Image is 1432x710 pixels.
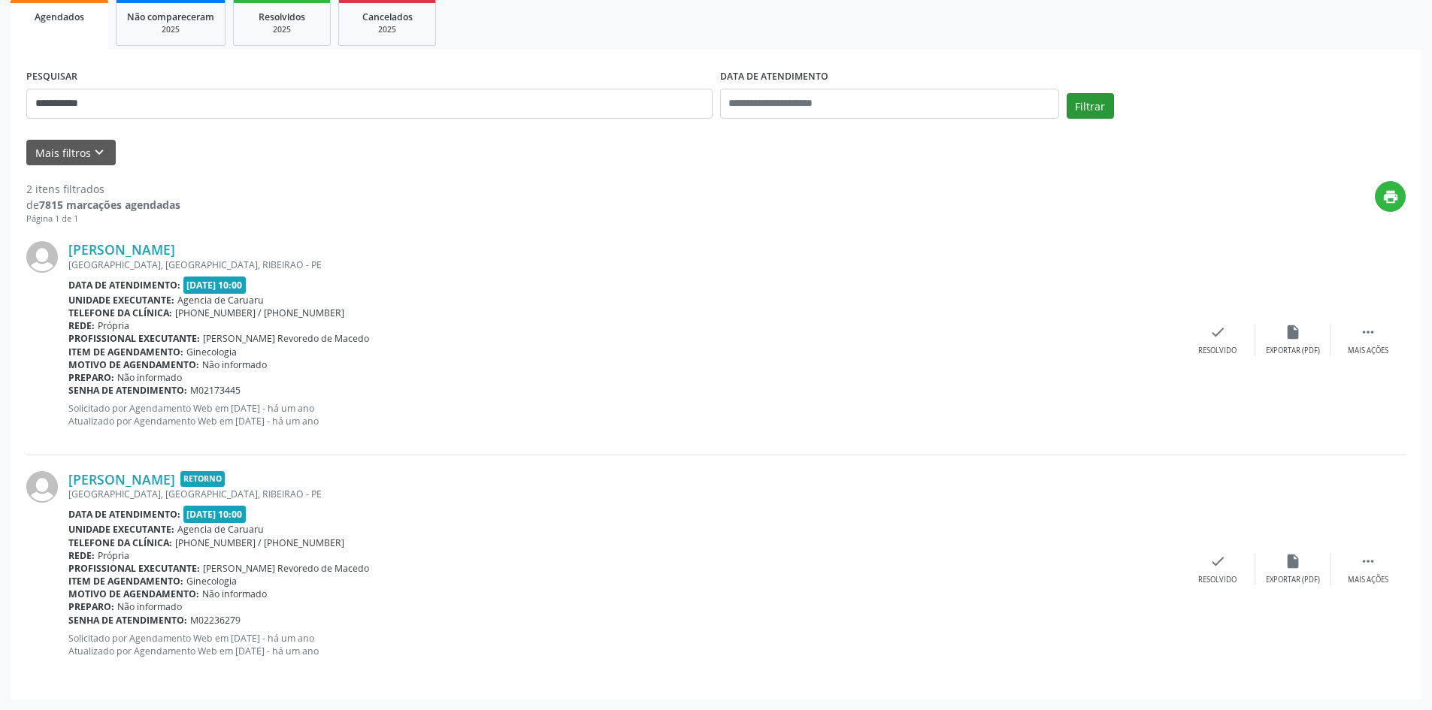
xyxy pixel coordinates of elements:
[68,402,1180,428] p: Solicitado por Agendamento Web em [DATE] - há um ano Atualizado por Agendamento Web em [DATE] - h...
[68,614,187,627] b: Senha de atendimento:
[177,294,264,307] span: Agencia de Caruaru
[117,600,182,613] span: Não informado
[1360,324,1376,340] i: 
[183,276,247,294] span: [DATE] 10:00
[26,241,58,273] img: img
[68,371,114,384] b: Preparo:
[1198,575,1237,585] div: Resolvido
[98,319,129,332] span: Própria
[68,358,199,371] b: Motivo de agendamento:
[35,11,84,23] span: Agendados
[39,198,180,212] strong: 7815 marcações agendadas
[175,536,344,549] span: [PHONE_NUMBER] / [PHONE_NUMBER]
[68,241,175,258] a: [PERSON_NAME]
[1382,189,1399,205] i: print
[1348,346,1388,356] div: Mais ações
[68,632,1180,657] p: Solicitado por Agendamento Web em [DATE] - há um ano Atualizado por Agendamento Web em [DATE] - h...
[186,346,237,358] span: Ginecologia
[68,319,95,332] b: Rede:
[1285,553,1301,570] i: insert_drive_file
[1348,575,1388,585] div: Mais ações
[68,332,200,345] b: Profissional executante:
[1067,93,1114,119] button: Filtrar
[127,24,214,35] div: 2025
[26,140,116,166] button: Mais filtroskeyboard_arrow_down
[68,600,114,613] b: Preparo:
[68,549,95,562] b: Rede:
[26,471,58,503] img: img
[177,523,264,536] span: Agencia de Caruaru
[68,346,183,358] b: Item de agendamento:
[68,384,187,397] b: Senha de atendimento:
[362,11,413,23] span: Cancelados
[1266,575,1320,585] div: Exportar (PDF)
[91,144,107,161] i: keyboard_arrow_down
[68,279,180,292] b: Data de atendimento:
[203,332,369,345] span: [PERSON_NAME] Revoredo de Macedo
[26,213,180,225] div: Página 1 de 1
[68,536,172,549] b: Telefone da clínica:
[186,575,237,588] span: Ginecologia
[1375,181,1406,212] button: print
[1209,553,1226,570] i: check
[68,588,199,600] b: Motivo de agendamento:
[1209,324,1226,340] i: check
[720,65,828,89] label: DATA DE ATENDIMENTO
[190,384,241,397] span: M02173445
[26,197,180,213] div: de
[1266,346,1320,356] div: Exportar (PDF)
[202,588,267,600] span: Não informado
[26,65,77,89] label: PESQUISAR
[68,258,1180,271] div: [GEOGRAPHIC_DATA], [GEOGRAPHIC_DATA], RIBEIRAO - PE
[68,508,180,521] b: Data de atendimento:
[127,11,214,23] span: Não compareceram
[1285,324,1301,340] i: insert_drive_file
[203,562,369,575] span: [PERSON_NAME] Revoredo de Macedo
[175,307,344,319] span: [PHONE_NUMBER] / [PHONE_NUMBER]
[68,307,172,319] b: Telefone da clínica:
[190,614,241,627] span: M02236279
[1360,553,1376,570] i: 
[117,371,182,384] span: Não informado
[244,24,319,35] div: 2025
[68,562,200,575] b: Profissional executante:
[98,549,129,562] span: Própria
[68,523,174,536] b: Unidade executante:
[26,181,180,197] div: 2 itens filtrados
[68,488,1180,500] div: [GEOGRAPHIC_DATA], [GEOGRAPHIC_DATA], RIBEIRAO - PE
[68,471,175,488] a: [PERSON_NAME]
[259,11,305,23] span: Resolvidos
[350,24,425,35] div: 2025
[68,575,183,588] b: Item de agendamento:
[1198,346,1237,356] div: Resolvido
[180,471,225,487] span: Retorno
[68,294,174,307] b: Unidade executante:
[183,506,247,523] span: [DATE] 10:00
[202,358,267,371] span: Não informado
